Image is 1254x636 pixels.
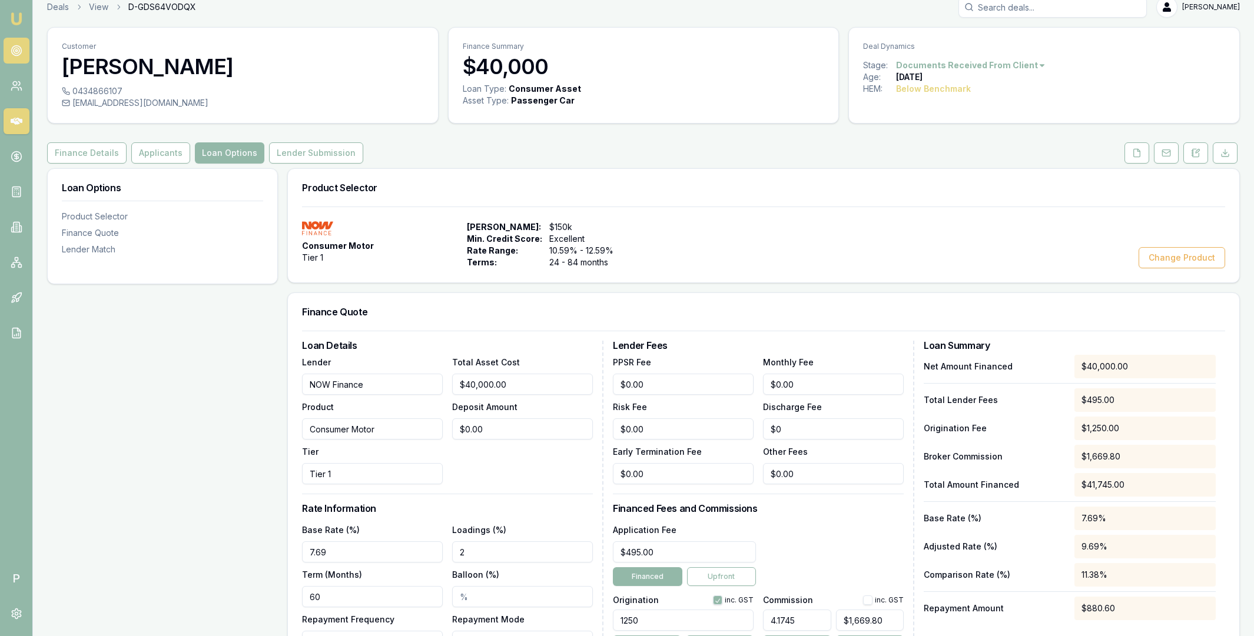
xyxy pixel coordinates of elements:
[302,307,1225,317] h3: Finance Quote
[47,142,129,164] a: Finance Details
[613,596,659,604] label: Origination
[1074,445,1216,468] div: $1,669.80
[763,402,822,412] label: Discharge Fee
[1182,2,1240,12] span: [PERSON_NAME]
[452,357,520,367] label: Total Asset Cost
[613,541,756,562] input: $
[924,451,1065,462] p: Broker Commission
[863,59,896,71] div: Stage:
[302,341,593,350] h3: Loan Details
[1074,563,1216,587] div: 11.38%
[463,42,825,51] p: Finance Summary
[549,257,627,268] span: 24 - 84 months
[509,83,581,95] div: Consumer Asset
[302,402,334,412] label: Product
[613,504,904,513] h3: Financed Fees and Commissions
[924,341,1216,350] h3: Loan Summary
[47,1,196,13] nav: breadcrumb
[452,586,593,607] input: %
[613,447,702,457] label: Early Termination Fee
[128,1,196,13] span: D-GDS64VODQX
[1074,355,1216,378] div: $40,000.00
[62,55,424,78] h3: [PERSON_NAME]
[467,257,542,268] span: Terms:
[62,227,263,239] div: Finance Quote
[511,95,575,106] div: Passenger Car
[1074,417,1216,440] div: $1,250.00
[452,525,506,535] label: Loadings (%)
[924,479,1065,491] p: Total Amount Financed
[549,245,627,257] span: 10.59% - 12.59%
[1074,473,1216,497] div: $41,745.00
[302,357,331,367] label: Lender
[863,71,896,83] div: Age:
[924,512,1065,524] p: Base Rate (%)
[452,614,525,624] label: Repayment Mode
[613,374,754,395] input: $
[924,602,1065,614] p: Repayment Amount
[924,422,1065,434] p: Origination Fee
[62,183,263,192] h3: Loan Options
[763,610,831,631] input: %
[302,240,374,252] span: Consumer Motor
[924,361,1065,372] p: Net Amount Financed
[1074,388,1216,412] div: $495.00
[62,97,424,109] div: [EMAIL_ADDRESS][DOMAIN_NAME]
[613,567,682,586] button: Financed
[613,525,676,535] label: Application Fee
[613,357,651,367] label: PPSR Fee
[924,541,1065,552] p: Adjusted Rate (%)
[896,59,1046,71] button: Documents Received From Client
[613,418,754,439] input: $
[549,233,627,245] span: Excellent
[924,569,1065,581] p: Comparison Rate (%)
[302,570,362,580] label: Term (Months)
[463,55,825,78] h3: $40,000
[452,541,593,562] input: %
[924,394,1065,406] p: Total Lender Fees
[302,541,443,562] input: %
[763,447,808,457] label: Other Fees
[549,221,627,233] span: $150k
[763,374,904,395] input: $
[9,12,24,26] img: emu-icon-u.png
[4,565,29,591] span: P
[302,221,333,235] img: NOW Finance
[467,221,542,233] span: [PERSON_NAME]:
[452,374,593,395] input: $
[613,341,904,350] h3: Lender Fees
[463,83,506,95] div: Loan Type:
[62,211,263,222] div: Product Selector
[1074,535,1216,558] div: 9.69%
[763,596,813,604] label: Commission
[1074,507,1216,530] div: 7.69%
[463,95,509,106] div: Asset Type :
[763,357,814,367] label: Monthly Fee
[863,83,896,95] div: HEM:
[613,463,754,484] input: $
[863,42,1225,51] p: Deal Dynamics
[62,85,424,97] div: 0434866107
[713,595,754,605] div: inc. GST
[302,252,323,264] span: Tier 1
[129,142,193,164] a: Applicants
[269,142,363,164] button: Lender Submission
[763,463,904,484] input: $
[896,71,923,83] div: [DATE]
[267,142,366,164] a: Lender Submission
[613,402,647,412] label: Risk Fee
[452,418,593,439] input: $
[62,244,263,255] div: Lender Match
[195,142,264,164] button: Loan Options
[452,402,517,412] label: Deposit Amount
[193,142,267,164] a: Loan Options
[131,142,190,164] button: Applicants
[302,525,360,535] label: Base Rate (%)
[863,595,904,605] div: inc. GST
[302,447,319,457] label: Tier
[62,42,424,51] p: Customer
[1139,247,1225,268] button: Change Product
[47,1,69,13] a: Deals
[467,233,542,245] span: Min. Credit Score:
[452,570,499,580] label: Balloon (%)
